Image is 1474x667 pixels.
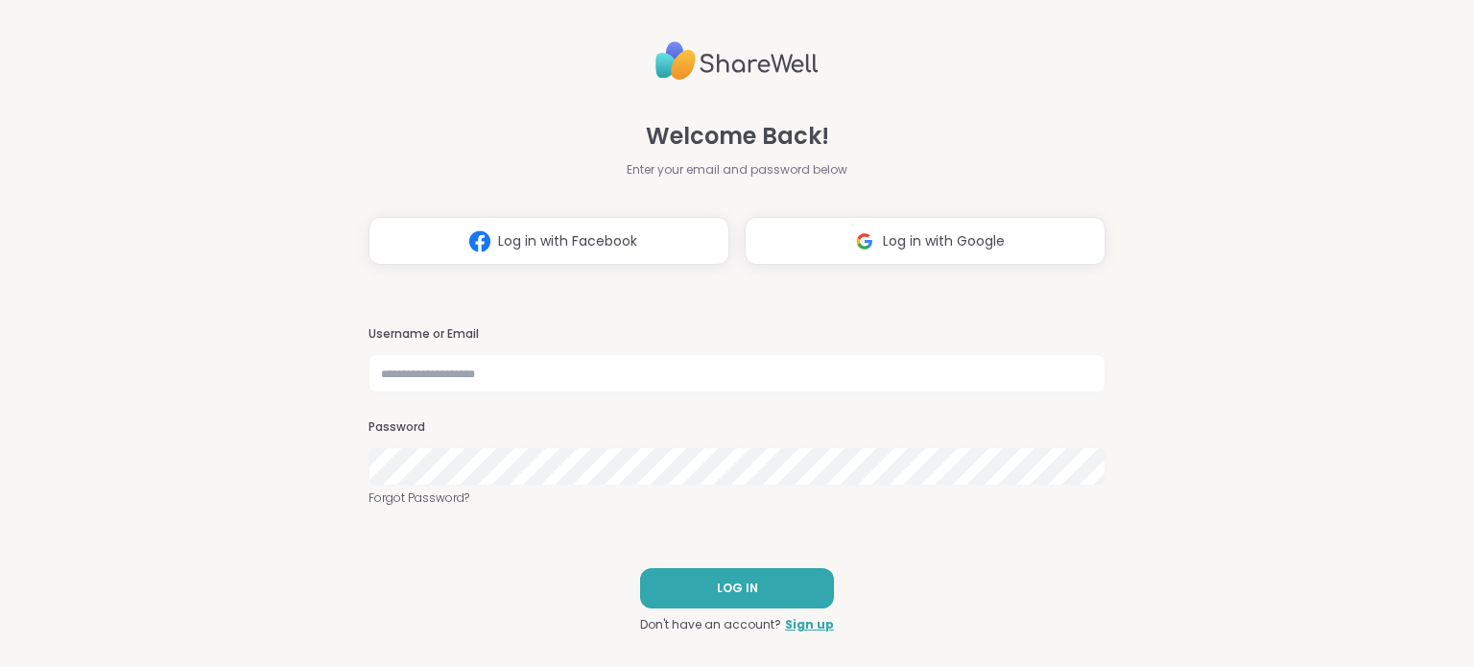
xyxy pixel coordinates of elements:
h3: Password [368,419,1105,436]
a: Sign up [785,616,834,633]
span: LOG IN [717,580,758,597]
a: Forgot Password? [368,489,1105,507]
button: Log in with Google [745,217,1105,265]
button: LOG IN [640,568,834,608]
span: Log in with Google [883,231,1005,251]
img: ShareWell Logomark [462,224,498,259]
span: Don't have an account? [640,616,781,633]
img: ShareWell Logomark [846,224,883,259]
span: Welcome Back! [646,119,829,154]
h3: Username or Email [368,326,1105,343]
span: Enter your email and password below [627,161,847,179]
span: Log in with Facebook [498,231,637,251]
button: Log in with Facebook [368,217,729,265]
img: ShareWell Logo [655,34,819,88]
